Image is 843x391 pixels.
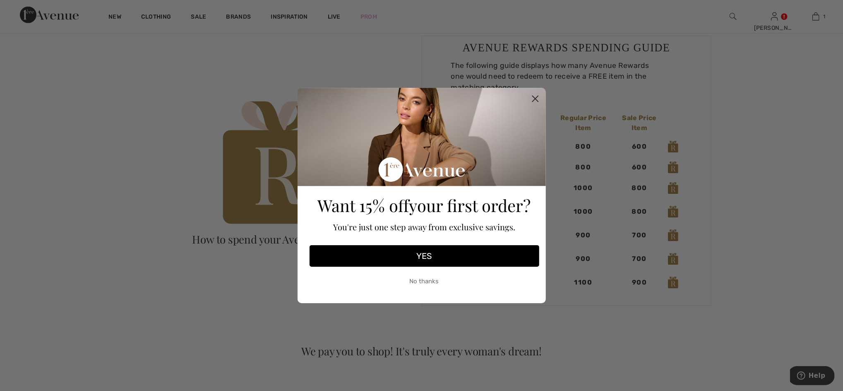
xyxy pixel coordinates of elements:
[19,6,36,13] span: Help
[528,92,543,106] button: Close dialog
[310,271,539,292] button: No thanks
[409,194,531,216] span: your first order?
[333,221,515,232] span: You're just one step away from exclusive savings.
[310,245,539,267] button: YES
[318,194,409,216] span: Want 15% off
